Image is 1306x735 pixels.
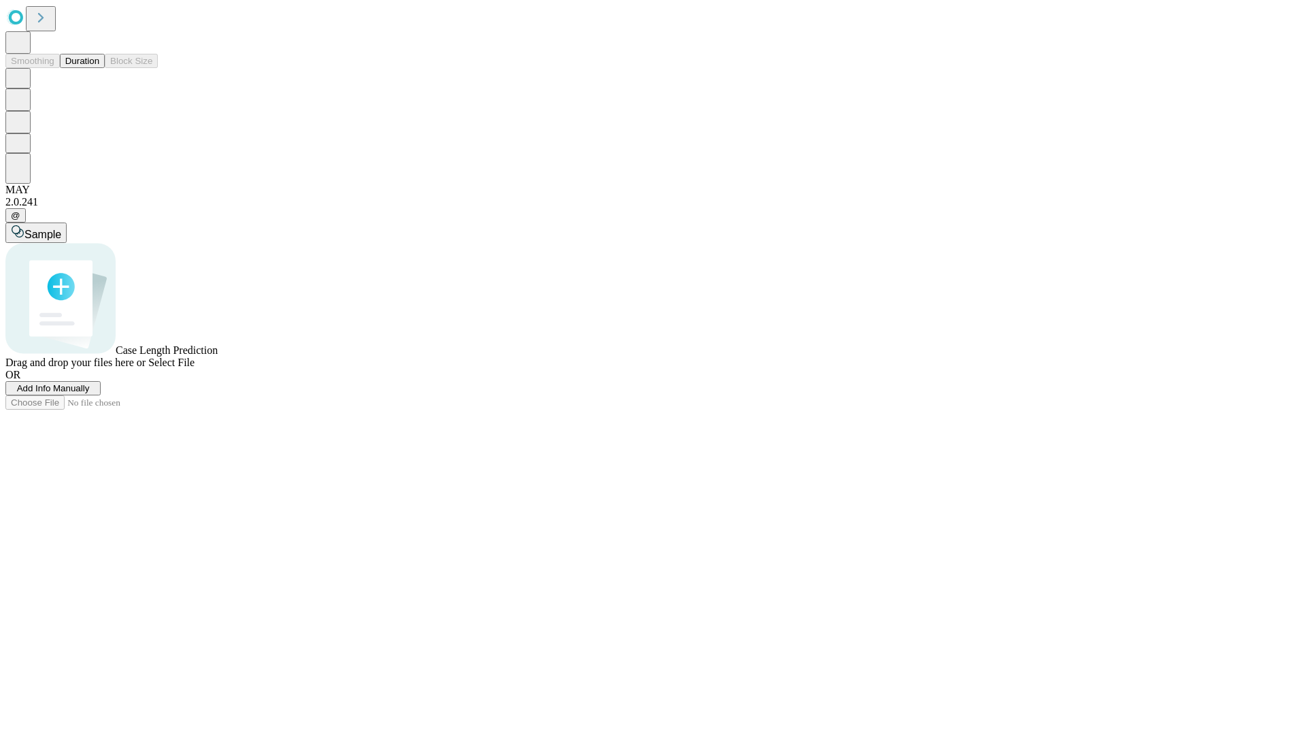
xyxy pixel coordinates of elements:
[5,208,26,223] button: @
[11,210,20,220] span: @
[148,357,195,368] span: Select File
[5,184,1301,196] div: MAY
[5,196,1301,208] div: 2.0.241
[60,54,105,68] button: Duration
[5,381,101,395] button: Add Info Manually
[5,223,67,243] button: Sample
[5,54,60,68] button: Smoothing
[24,229,61,240] span: Sample
[5,369,20,380] span: OR
[5,357,146,368] span: Drag and drop your files here or
[17,383,90,393] span: Add Info Manually
[105,54,158,68] button: Block Size
[116,344,218,356] span: Case Length Prediction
